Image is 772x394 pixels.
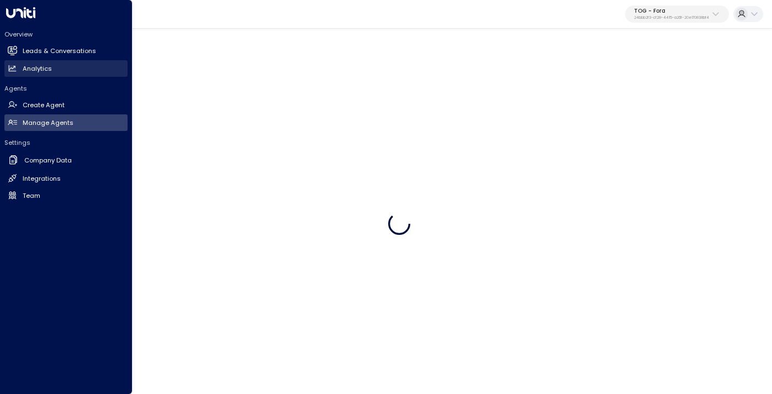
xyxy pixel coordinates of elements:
button: TOG - Fora24bbb2f3-cf28-4415-a26f-20e170838bf4 [625,6,729,23]
h2: Agents [4,84,128,93]
h2: Manage Agents [23,118,73,128]
p: TOG - Fora [634,8,709,14]
a: Leads & Conversations [4,43,128,60]
h2: Overview [4,30,128,39]
h2: Leads & Conversations [23,46,96,56]
a: Team [4,187,128,204]
a: Create Agent [4,97,128,114]
h2: Integrations [23,174,61,183]
a: Analytics [4,60,128,77]
p: 24bbb2f3-cf28-4415-a26f-20e170838bf4 [634,15,709,20]
h2: Analytics [23,64,52,73]
h2: Team [23,191,40,201]
h2: Company Data [24,156,72,165]
a: Integrations [4,170,128,187]
h2: Settings [4,138,128,147]
a: Manage Agents [4,114,128,131]
a: Company Data [4,151,128,170]
h2: Create Agent [23,101,65,110]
